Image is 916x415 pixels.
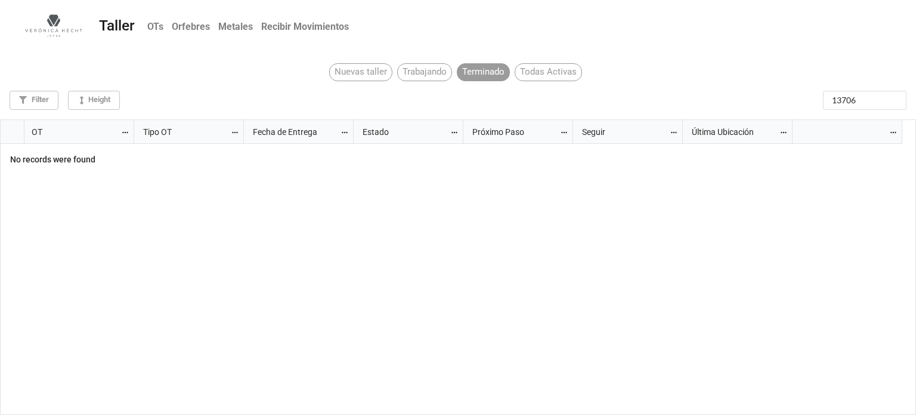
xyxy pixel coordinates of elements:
[136,125,230,138] div: Tipo OT
[397,63,452,81] div: Trabajando
[261,21,349,32] b: Recibir Movimientos
[257,15,353,38] a: Recibir Movimientos
[355,125,450,138] div: Estado
[329,63,392,81] div: Nuevas taller
[24,125,121,138] div: OT
[143,15,168,38] a: OTs
[685,125,779,138] div: Última Ubicación
[457,63,510,81] div: Terminado
[214,15,257,38] a: Metales
[218,21,253,32] b: Metales
[465,125,559,138] div: Próximo Paso
[823,91,906,110] input: Search...
[575,125,669,138] div: Seguir
[10,91,58,110] a: Filter
[168,15,214,38] a: Orfebres
[147,21,163,32] b: OTs
[1,144,105,175] p: No records were found
[172,21,210,32] b: Orfebres
[1,120,134,144] div: grid
[99,19,135,33] div: Taller
[515,63,582,81] div: Todas Activas
[18,14,89,36] img: xx5iye1uJt%2Flogoweb_desktop.jpg
[68,91,120,110] a: Height
[246,125,340,138] div: Fecha de Entrega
